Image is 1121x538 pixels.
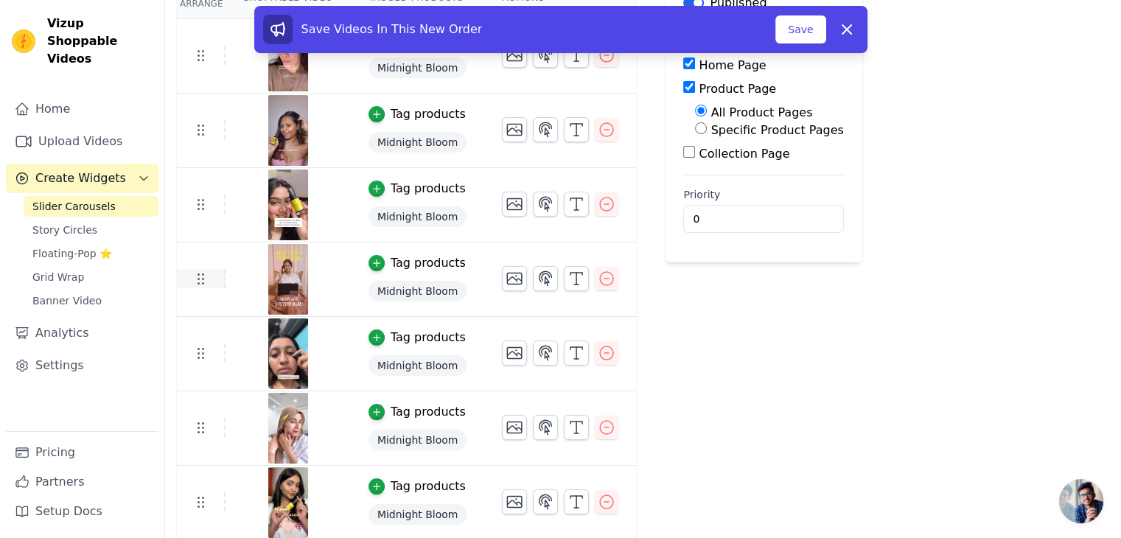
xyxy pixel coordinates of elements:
a: Home [6,94,158,124]
label: Product Page [699,82,777,96]
label: Priority [683,187,843,202]
img: vizup-images-93ce.jpg [268,467,309,538]
img: vizup-images-8711.jpg [268,244,309,315]
a: Floating-Pop ⭐ [24,243,158,264]
a: Upload Videos [6,127,158,156]
label: Collection Page [699,147,790,161]
a: Settings [6,351,158,380]
label: Specific Product Pages [711,123,844,137]
span: Slider Carousels [32,199,116,214]
div: Tag products [391,403,466,421]
img: vizup-images-1950.jpg [268,170,309,240]
div: Open chat [1059,479,1103,523]
button: Tag products [369,254,466,272]
div: Tag products [391,329,466,346]
img: vizup-images-927a.jpg [268,393,309,464]
div: Tag products [391,105,466,123]
a: Grid Wrap [24,267,158,287]
a: Pricing [6,438,158,467]
span: Story Circles [32,223,97,237]
span: Save Videos In This New Order [301,22,483,36]
div: Tag products [391,478,466,495]
div: Tag products [391,254,466,272]
a: Slider Carousels [24,196,158,217]
button: Create Widgets [6,164,158,193]
button: Change Thumbnail [502,489,527,514]
button: Tag products [369,105,466,123]
button: Change Thumbnail [502,415,527,440]
span: Grid Wrap [32,270,84,284]
button: Tag products [369,403,466,421]
span: Midnight Bloom [369,430,467,450]
span: Midnight Bloom [369,281,467,301]
span: Floating-Pop ⭐ [32,246,112,261]
button: Tag products [369,180,466,198]
img: vizup-images-bbed.png [268,318,309,389]
label: Home Page [699,58,766,72]
span: Banner Video [32,293,102,308]
span: Midnight Bloom [369,206,467,227]
span: Midnight Bloom [369,355,467,376]
button: Change Thumbnail [502,192,527,217]
button: Save [775,15,825,43]
button: Tag products [369,329,466,346]
button: Change Thumbnail [502,340,527,366]
a: Setup Docs [6,497,158,526]
button: Change Thumbnail [502,117,527,142]
img: vizup-images-4de3.jpg [268,95,309,166]
button: Change Thumbnail [502,266,527,291]
div: Tag products [391,180,466,198]
span: Midnight Bloom [369,504,467,525]
label: All Product Pages [711,105,813,119]
button: Tag products [369,478,466,495]
span: Midnight Bloom [369,57,467,78]
a: Story Circles [24,220,158,240]
a: Partners [6,467,158,497]
span: Create Widgets [35,170,126,187]
a: Banner Video [24,290,158,311]
span: Midnight Bloom [369,132,467,153]
a: Analytics [6,318,158,348]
